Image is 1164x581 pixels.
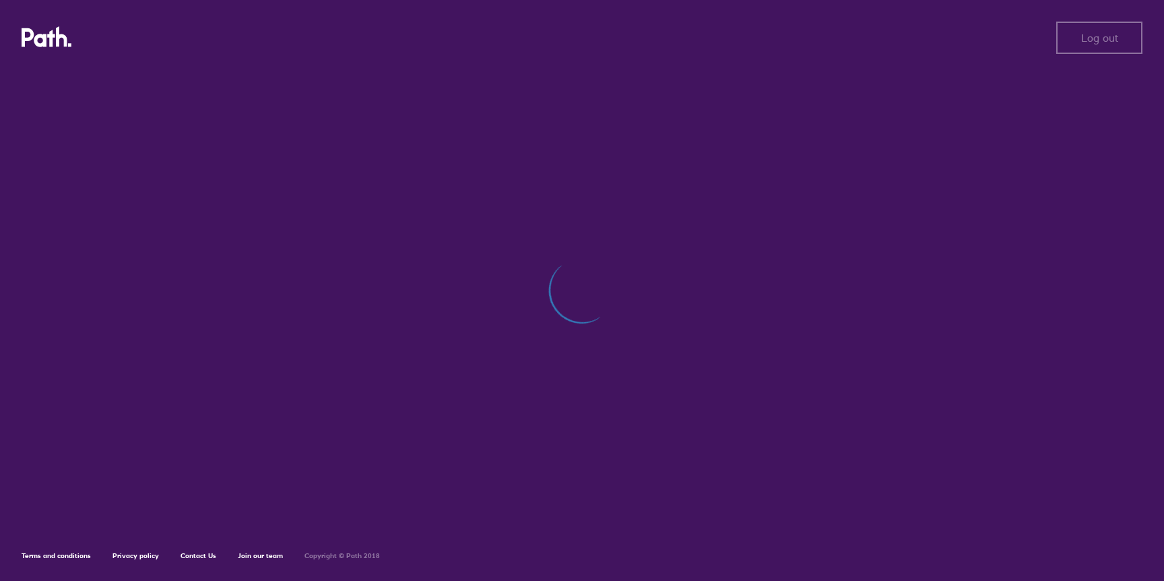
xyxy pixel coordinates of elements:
[112,551,159,560] a: Privacy policy
[22,551,91,560] a: Terms and conditions
[1081,32,1118,44] span: Log out
[181,551,216,560] a: Contact Us
[304,552,380,560] h6: Copyright © Path 2018
[238,551,283,560] a: Join our team
[1056,22,1142,54] button: Log out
